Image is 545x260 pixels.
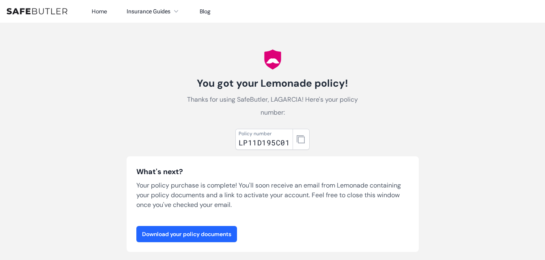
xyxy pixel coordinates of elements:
div: Policy number [239,130,290,137]
p: Your policy purchase is complete! You'll soon receive an email from Lemonade containing your poli... [136,181,409,210]
img: SafeButler Text Logo [6,8,67,15]
p: Thanks for using SafeButler, LAGARCIA! Here's your policy number: [182,93,364,119]
a: Download your policy documents [136,226,237,242]
a: Home [92,8,107,15]
button: Insurance Guides [127,6,180,16]
h1: You got your Lemonade policy! [182,77,364,90]
h3: What's next? [136,166,409,177]
a: Blog [200,8,211,15]
div: LP11D195C01 [239,137,290,148]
